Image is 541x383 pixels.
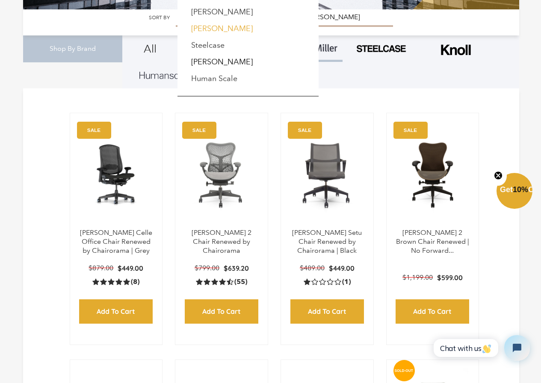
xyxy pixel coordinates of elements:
[191,24,253,33] a: [PERSON_NAME]
[191,7,253,17] a: [PERSON_NAME]
[191,41,225,50] a: Steelcase
[500,185,539,194] span: Get Off
[497,174,532,210] div: Get10%OffClose teaser
[490,166,507,186] button: Close teaser
[191,74,237,83] a: Human Scale
[424,328,537,368] iframe: Tidio Chat
[513,185,528,194] span: 10%
[191,57,253,67] a: [PERSON_NAME]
